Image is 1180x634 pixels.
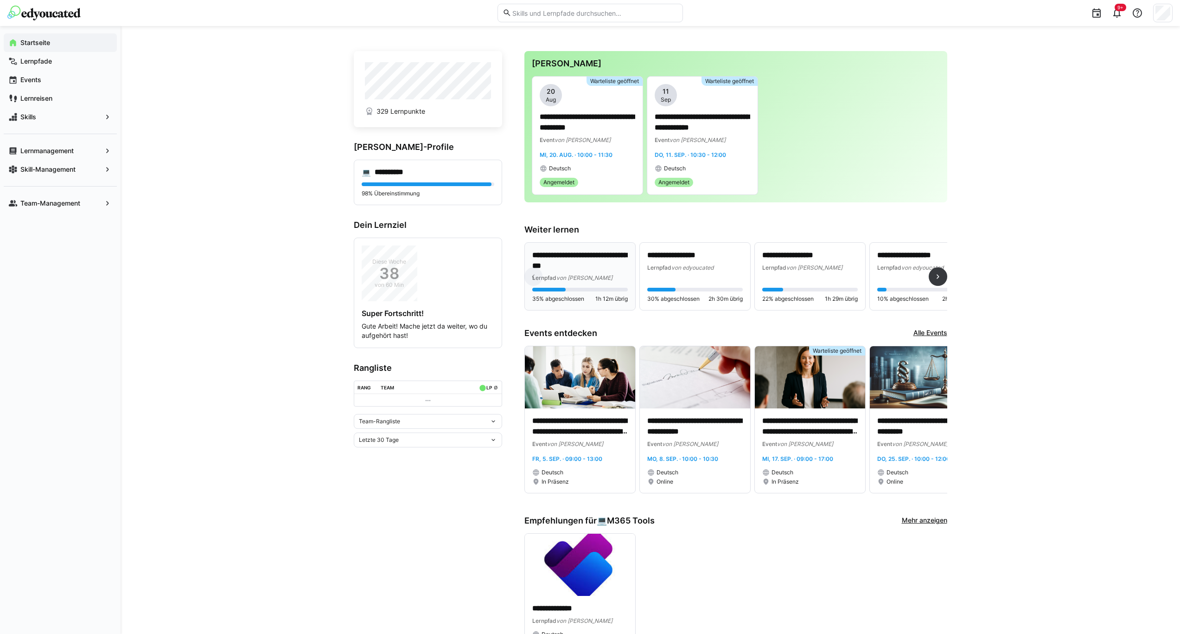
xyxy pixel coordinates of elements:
span: Event [762,440,777,447]
span: von edyoucated [901,264,944,271]
a: Mehr anzeigen [902,516,947,526]
div: 💻️ [597,516,655,526]
span: Deutsch [772,469,793,476]
input: Skills und Lernpfade durchsuchen… [511,9,677,17]
span: von [PERSON_NAME] [670,136,726,143]
span: 1h 12m übrig [595,295,628,303]
a: Alle Events [913,328,947,338]
span: Deutsch [664,165,686,172]
span: Sep [661,96,671,104]
span: Fr, 5. Sep. · 09:00 - 13:00 [532,455,602,462]
span: 22% abgeschlossen [762,295,814,303]
div: 💻️ [362,168,371,177]
span: Event [655,136,670,143]
span: Warteliste geöffnet [705,78,754,85]
img: image [870,346,980,408]
span: Warteliste geöffnet [813,347,861,355]
span: Deutsch [657,469,678,476]
span: Angemeldet [543,179,574,186]
span: Letzte 30 Tage [359,436,399,444]
span: Do, 11. Sep. · 10:30 - 12:00 [655,151,726,158]
h3: Events entdecken [524,328,597,338]
span: In Präsenz [542,478,569,485]
span: Lernpfad [877,264,901,271]
div: LP [486,385,492,390]
span: 20 [547,87,555,96]
span: Warteliste geöffnet [590,78,639,85]
span: 329 Lernpunkte [376,107,425,116]
img: image [755,346,865,408]
h3: [PERSON_NAME]-Profile [354,142,502,152]
span: von edyoucated [671,264,714,271]
span: 30% abgeschlossen [647,295,700,303]
span: Mi, 20. Aug. · 10:00 - 11:30 [540,151,612,158]
span: von [PERSON_NAME] [892,440,948,447]
div: Rang [357,385,371,390]
span: In Präsenz [772,478,799,485]
span: von [PERSON_NAME] [555,136,611,143]
span: 2h 30m übrig [708,295,743,303]
span: von [PERSON_NAME] [662,440,718,447]
span: von [PERSON_NAME] [786,264,842,271]
span: von [PERSON_NAME] [777,440,833,447]
span: Angemeldet [658,179,689,186]
p: 98% Übereinstimmung [362,190,494,197]
span: von [PERSON_NAME] [556,617,612,624]
span: Event [877,440,892,447]
span: 35% abgeschlossen [532,295,584,303]
span: Mo, 8. Sep. · 10:00 - 10:30 [647,455,718,462]
span: M365 Tools [607,516,655,526]
span: Do, 25. Sep. · 10:00 - 12:00 [877,455,950,462]
h3: Weiter lernen [524,225,947,235]
h3: Dein Lernziel [354,220,502,230]
span: Online [657,478,673,485]
span: Mi, 17. Sep. · 09:00 - 17:00 [762,455,833,462]
h3: Empfehlungen für [524,516,655,526]
img: image [525,346,635,408]
div: Team [381,385,394,390]
span: Event [532,440,547,447]
span: 11 [663,87,669,96]
span: 1h 29m übrig [825,295,858,303]
h3: Rangliste [354,363,502,373]
span: Lernpfad [647,264,671,271]
span: 2h 4m übrig [942,295,973,303]
span: Team-Rangliste [359,418,400,425]
span: Event [647,440,662,447]
h4: Super Fortschritt! [362,309,494,318]
p: Gute Arbeit! Mache jetzt da weiter, wo du aufgehört hast! [362,322,494,340]
img: image [640,346,750,408]
span: Aug [546,96,556,104]
span: Lernpfad [532,274,556,281]
span: 9+ [1117,5,1123,10]
img: image [525,534,635,596]
h3: [PERSON_NAME] [532,58,940,69]
span: von [PERSON_NAME] [556,274,612,281]
span: Online [887,478,903,485]
a: ø [494,383,498,391]
span: Lernpfad [762,264,786,271]
span: von [PERSON_NAME] [547,440,603,447]
span: Event [540,136,555,143]
span: Lernpfad [532,617,556,624]
span: Deutsch [549,165,571,172]
span: 10% abgeschlossen [877,295,929,303]
span: Deutsch [542,469,563,476]
span: Deutsch [887,469,908,476]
